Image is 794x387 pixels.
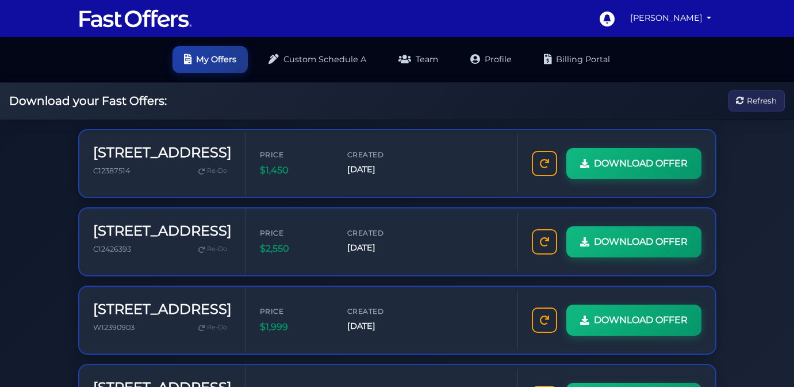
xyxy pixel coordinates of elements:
a: DOWNLOAD OFFER [566,226,701,257]
h2: Download your Fast Offers: [9,94,167,108]
a: Custom Schedule A [257,46,378,73]
span: [DATE] [347,320,416,333]
span: Created [347,149,416,160]
span: C12387514 [93,166,130,175]
a: Re-Do [194,242,232,257]
span: C12426393 [93,245,131,253]
a: DOWNLOAD OFFER [566,148,701,179]
a: My Offers [172,46,248,73]
span: DOWNLOAD OFFER [594,234,688,249]
h3: [STREET_ADDRESS] [93,145,232,161]
a: Re-Do [194,320,232,335]
span: Created [347,227,416,238]
span: Re-Do [207,322,227,333]
span: [DATE] [347,241,416,255]
span: Price [260,149,329,160]
span: [DATE] [347,163,416,176]
span: DOWNLOAD OFFER [594,156,688,171]
button: Refresh [728,90,785,112]
span: Price [260,306,329,317]
span: W12390903 [93,323,135,332]
a: Billing Portal [532,46,622,73]
span: Re-Do [207,166,227,176]
h3: [STREET_ADDRESS] [93,223,232,240]
a: Re-Do [194,164,232,179]
span: $1,450 [260,163,329,178]
a: [PERSON_NAME] [626,7,716,29]
span: Price [260,227,329,238]
a: Team [387,46,450,73]
h3: [STREET_ADDRESS] [93,301,232,318]
span: DOWNLOAD OFFER [594,313,688,328]
span: $2,550 [260,241,329,256]
a: DOWNLOAD OFFER [566,305,701,336]
span: $1,999 [260,320,329,335]
span: Created [347,306,416,317]
span: Refresh [747,94,777,107]
a: Profile [459,46,523,73]
span: Re-Do [207,244,227,255]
